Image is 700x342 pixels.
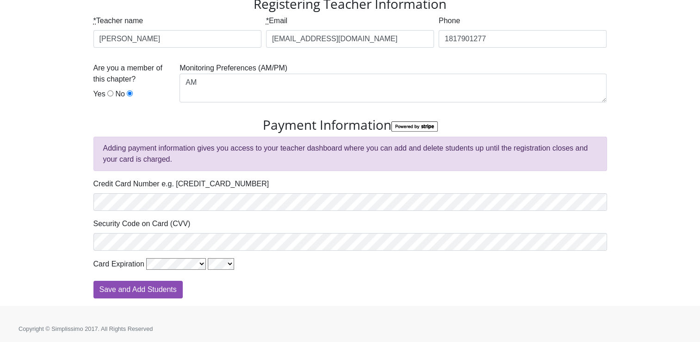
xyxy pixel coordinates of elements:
div: Adding payment information gives you access to your teacher dashboard where you can add and delet... [93,137,607,171]
label: Security Code on Card (CVV) [93,218,191,229]
label: No [116,89,125,100]
div: Monitoring Preferences (AM/PM) [177,63,609,110]
label: Are you a member of this chapter? [93,63,175,85]
input: Save and Add Students [93,281,183,298]
label: Phone [439,15,460,26]
abbr: required [266,17,269,25]
h3: Payment Information [93,117,607,133]
img: StripeBadge-6abf274609356fb1c7d224981e4c13d8e07f95b5cc91948bd4e3604f74a73e6b.png [391,121,438,132]
label: Credit Card Number e.g. [CREDIT_CARD_NUMBER] [93,178,269,190]
p: Copyright © Simplissimo 2017. All Rights Reserved [19,324,681,333]
label: Card Expiration [93,259,144,270]
label: Teacher name [93,15,143,26]
abbr: required [93,17,96,25]
label: Yes [93,89,105,100]
label: Email [266,15,287,26]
